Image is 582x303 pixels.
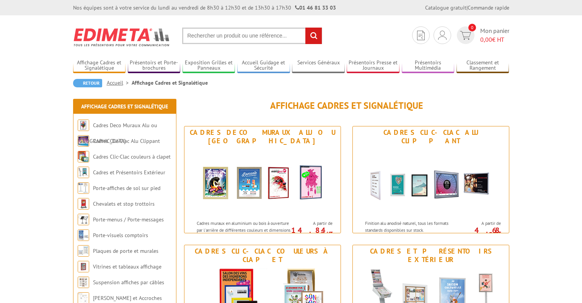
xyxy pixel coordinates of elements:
a: Exposition Grilles et Panneaux [183,59,235,72]
img: Suspension affiches par câbles [78,277,89,288]
img: Cadres Deco Muraux Alu ou Bois [192,147,333,216]
a: Présentoirs Multimédia [402,59,455,72]
a: Cadres Clic-Clac Alu Clippant [93,138,160,144]
a: Présentoirs Presse et Journaux [347,59,399,72]
a: Suspension affiches par câbles [93,279,164,286]
a: Porte-menus / Porte-messages [93,216,164,223]
img: Porte-visuels comptoirs [78,229,89,241]
h1: Affichage Cadres et Signalétique [184,101,509,111]
span: 0,00 [480,36,492,43]
a: Cadres Clic-Clac Alu Clippant Cadres Clic-Clac Alu Clippant Finition alu anodisé naturel, tous le... [352,126,509,233]
div: | [425,4,509,11]
p: Finition alu anodisé naturel, tous les formats standards disponibles sur stock. [365,220,460,233]
a: Présentoirs et Porte-brochures [128,59,181,72]
div: Cadres et Présentoirs Extérieur [355,247,507,264]
a: Vitrines et tableaux affichage [93,263,161,270]
a: Porte-affiches de sol sur pied [93,185,160,192]
img: Cadres Clic-Clac couleurs à clapet [78,151,89,162]
img: Vitrines et tableaux affichage [78,261,89,272]
a: Retour [73,79,102,87]
input: rechercher [305,28,322,44]
a: Cadres Clic-Clac couleurs à clapet [93,153,171,160]
span: A partir de [293,220,333,226]
a: Affichage Cadres et Signalétique [81,103,168,110]
a: Cadres Deco Muraux Alu ou [GEOGRAPHIC_DATA] [78,122,157,144]
img: Chevalets et stop trottoirs [78,198,89,210]
a: Porte-visuels comptoirs [93,232,148,239]
a: Cadres Deco Muraux Alu ou [GEOGRAPHIC_DATA] Cadres Deco Muraux Alu ou Bois Cadres muraux en alumi... [184,126,341,233]
p: Cadres muraux en aluminium ou bois à ouverture par l'arrière de différentes couleurs et dimension... [197,220,292,246]
div: Nos équipes sont à votre service du lundi au vendredi de 8h30 à 12h30 et de 13h30 à 17h30 [73,4,336,11]
img: Plaques de porte et murales [78,245,89,257]
a: devis rapide 0 Mon panier 0,00€ HT [455,26,509,44]
sup: HT [495,230,501,237]
div: Cadres Clic-Clac couleurs à clapet [186,247,339,264]
a: Classement et Rangement [456,59,509,72]
a: Accueil [107,79,132,86]
img: devis rapide [438,31,447,40]
div: Cadres Deco Muraux Alu ou [GEOGRAPHIC_DATA] [186,128,339,145]
a: Plaques de porte et murales [93,247,158,254]
p: 4.68 € [458,228,501,237]
a: Commande rapide [468,4,509,11]
span: 0 [468,24,476,31]
img: Cadres Deco Muraux Alu ou Bois [78,120,89,131]
a: Chevalets et stop trottoirs [93,200,155,207]
a: Catalogue gratuit [425,4,466,11]
span: A partir de [462,220,501,226]
span: € HT [480,35,509,44]
strong: 01 46 81 33 03 [295,4,336,11]
img: Porte-menus / Porte-messages [78,214,89,225]
img: Porte-affiches de sol sur pied [78,182,89,194]
p: 14.84 € [290,228,333,237]
a: Affichage Cadres et Signalétique [73,59,126,72]
span: Mon panier [480,26,509,44]
img: Edimeta [73,23,171,51]
li: Affichage Cadres et Signalétique [132,79,208,87]
a: Accueil Guidage et Sécurité [237,59,290,72]
div: Cadres Clic-Clac Alu Clippant [355,128,507,145]
img: devis rapide [460,31,471,40]
a: Services Généraux [292,59,345,72]
sup: HT [327,230,333,237]
img: Cadres Clic-Clac Alu Clippant [360,147,502,216]
input: Rechercher un produit ou une référence... [182,28,322,44]
a: Cadres et Présentoirs Extérieur [93,169,165,176]
img: devis rapide [417,31,425,40]
img: Cadres et Présentoirs Extérieur [78,167,89,178]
